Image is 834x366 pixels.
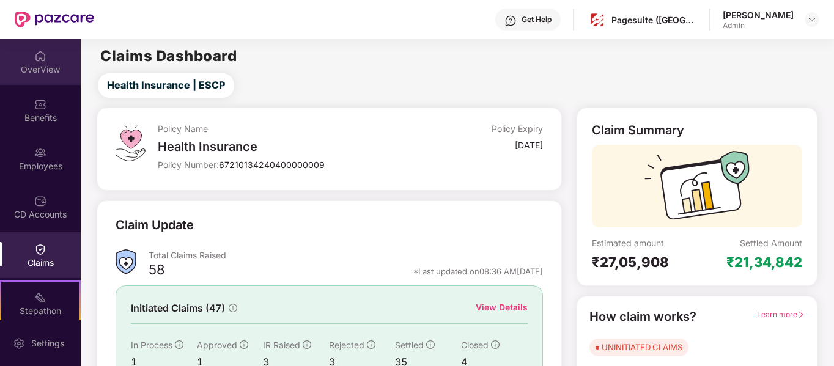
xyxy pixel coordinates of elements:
div: Get Help [522,15,552,24]
div: Admin [723,21,794,31]
img: svg+xml;base64,PHN2ZyBpZD0iSGVscC0zMngzMiIgeG1sbnM9Imh0dHA6Ly93d3cudzMub3JnLzIwMDAvc3ZnIiB3aWR0aD... [504,15,517,27]
span: info-circle [426,340,435,349]
span: info-circle [367,340,375,349]
div: Claim Update [116,216,194,235]
div: [PERSON_NAME] [723,9,794,21]
img: svg+xml;base64,PHN2ZyB4bWxucz0iaHR0cDovL3d3dy53My5vcmcvMjAwMC9zdmciIHdpZHRoPSIyMSIgaGVpZ2h0PSIyMC... [34,291,46,304]
div: Pagesuite ([GEOGRAPHIC_DATA]) Private Limited [611,14,697,26]
div: Settled Amount [740,237,802,249]
span: Rejected [329,340,364,350]
div: UNINITIATED CLAIMS [602,341,682,353]
span: Approved [197,340,237,350]
div: How claim works? [589,307,696,326]
div: Policy Number: [158,159,414,170]
div: Total Claims Raised [149,249,542,261]
span: Closed [461,340,489,350]
div: View Details [476,301,528,314]
span: info-circle [175,340,183,349]
img: svg+xml;base64,PHN2ZyB4bWxucz0iaHR0cDovL3d3dy53My5vcmcvMjAwMC9zdmciIHdpZHRoPSI0OS4zMiIgaGVpZ2h0PS... [116,123,146,161]
div: Policy Name [158,123,414,134]
span: info-circle [303,340,311,349]
span: info-circle [229,304,237,312]
img: svg+xml;base64,PHN2ZyBpZD0iRW1wbG95ZWVzIiB4bWxucz0iaHR0cDovL3d3dy53My5vcmcvMjAwMC9zdmciIHdpZHRoPS... [34,147,46,159]
span: In Process [131,340,172,350]
img: svg+xml;base64,PHN2ZyBpZD0iRHJvcGRvd24tMzJ4MzIiIHhtbG5zPSJodHRwOi8vd3d3LnczLm9yZy8yMDAwL3N2ZyIgd2... [807,15,817,24]
span: info-circle [240,340,248,349]
div: Settings [28,337,68,350]
img: svg+xml;base64,PHN2ZyBpZD0iSG9tZSIgeG1sbnM9Imh0dHA6Ly93d3cudzMub3JnLzIwMDAvc3ZnIiB3aWR0aD0iMjAiIG... [34,50,46,62]
div: 58 [149,261,165,282]
img: svg+xml;base64,PHN2ZyB3aWR0aD0iMTcyIiBoZWlnaHQ9IjExMyIgdmlld0JveD0iMCAwIDE3MiAxMTMiIGZpbGw9Im5vbm... [644,151,750,227]
img: ClaimsSummaryIcon [116,249,136,274]
span: Settled [395,340,424,350]
div: Health Insurance [158,139,414,154]
img: svg+xml;base64,PHN2ZyBpZD0iQ0RfQWNjb3VudHMiIGRhdGEtbmFtZT0iQ0QgQWNjb3VudHMiIHhtbG5zPSJodHRwOi8vd3... [34,195,46,207]
h2: Claims Dashboard [100,49,237,64]
img: pagesuite-logo-center.png [588,11,606,29]
span: right [797,311,805,318]
span: IR Raised [263,340,300,350]
div: Claim Summary [592,123,684,137]
img: svg+xml;base64,PHN2ZyBpZD0iQmVuZWZpdHMiIHhtbG5zPSJodHRwOi8vd3d3LnczLm9yZy8yMDAwL3N2ZyIgd2lkdGg9Ij... [34,98,46,111]
span: 67210134240400000009 [219,159,325,170]
img: svg+xml;base64,PHN2ZyBpZD0iU2V0dGluZy0yMHgyMCIgeG1sbnM9Imh0dHA6Ly93d3cudzMub3JnLzIwMDAvc3ZnIiB3aW... [13,337,25,350]
button: Health Insurance | ESCP [98,73,234,98]
span: Health Insurance | ESCP [107,78,225,93]
img: svg+xml;base64,PHN2ZyBpZD0iQ2xhaW0iIHhtbG5zPSJodHRwOi8vd3d3LnczLm9yZy8yMDAwL3N2ZyIgd2lkdGg9IjIwIi... [34,243,46,255]
div: ₹27,05,908 [592,254,697,271]
img: New Pazcare Logo [15,12,94,27]
div: ₹21,34,842 [726,254,802,271]
div: Policy Expiry [492,123,543,134]
span: info-circle [491,340,500,349]
div: Stepathon [1,305,79,317]
div: Estimated amount [592,237,697,249]
div: [DATE] [515,139,543,151]
div: *Last updated on 08:36 AM[DATE] [413,266,543,277]
span: Initiated Claims (47) [131,301,225,316]
span: Learn more [757,310,805,319]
